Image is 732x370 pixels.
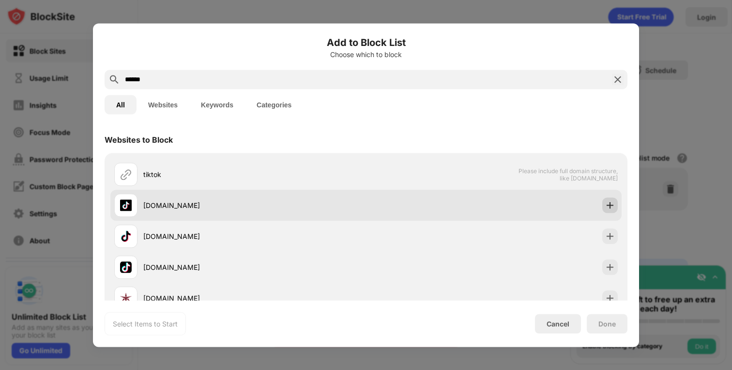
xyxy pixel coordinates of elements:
button: Categories [245,95,303,114]
button: Websites [137,95,189,114]
img: favicons [120,261,132,273]
div: [DOMAIN_NAME] [143,262,366,272]
div: Done [598,320,616,327]
div: [DOMAIN_NAME] [143,293,366,303]
div: Select Items to Start [113,319,178,328]
h6: Add to Block List [105,35,627,49]
button: All [105,95,137,114]
div: tiktok [143,169,366,179]
div: Choose which to block [105,50,627,58]
img: url.svg [120,168,132,180]
div: Websites to Block [105,134,173,144]
div: [DOMAIN_NAME] [143,200,366,210]
div: [DOMAIN_NAME] [143,231,366,241]
button: Keywords [189,95,245,114]
span: Please include full domain structure, like [DOMAIN_NAME] [518,167,618,181]
div: Cancel [547,320,569,328]
img: search-close [612,74,624,85]
img: favicons [120,292,132,304]
img: favicons [120,199,132,211]
img: search.svg [108,74,120,85]
img: favicons [120,230,132,242]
